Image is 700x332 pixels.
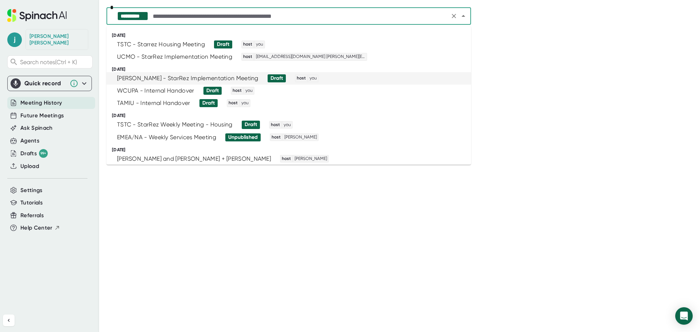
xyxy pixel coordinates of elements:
[308,75,318,82] span: you
[117,53,232,60] div: UCMO - StarRez Implementation Meeting
[7,32,22,47] span: j
[202,100,215,106] div: Draft
[283,134,318,141] span: [PERSON_NAME]
[117,75,258,82] div: [PERSON_NAME] - StarRez Implementation Meeting
[217,41,229,48] div: Draft
[20,112,64,120] button: Future Meetings
[20,59,90,66] span: Search notes (Ctrl + K)
[20,199,43,207] button: Tutorials
[283,122,292,128] span: you
[112,147,471,153] div: [DATE]
[24,80,66,87] div: Quick record
[20,137,39,145] button: Agents
[20,211,44,220] button: Referrals
[242,41,253,48] span: host
[20,224,60,232] button: Help Center
[271,75,283,82] div: Draft
[117,99,190,107] div: TAMIU - Internal Handover
[20,186,43,195] button: Settings
[20,149,48,158] div: Drafts
[458,11,468,21] button: Close
[117,134,216,141] div: EMEA/NA - Weekly Services Meeting
[271,134,282,141] span: host
[112,67,471,72] div: [DATE]
[20,162,39,171] button: Upload
[281,156,292,162] span: host
[117,41,205,48] div: TSTC - Starrez Housing Meeting
[11,76,89,91] div: Quick record
[20,224,52,232] span: Help Center
[20,124,53,132] button: Ask Spinach
[255,41,264,48] span: you
[20,99,62,107] button: Meeting History
[206,87,219,94] div: Draft
[117,155,271,163] div: [PERSON_NAME] and [PERSON_NAME] + [PERSON_NAME]
[244,87,254,94] span: you
[242,54,253,60] span: host
[30,33,84,46] div: Jess Younts
[270,122,281,128] span: host
[117,121,233,128] div: TSTC - StarRez Weekly Meeting - Housing
[3,315,15,326] button: Collapse sidebar
[39,149,48,158] div: 99+
[255,54,366,60] span: [EMAIL_ADDRESS][DOMAIN_NAME] [PERSON_NAME][EMAIL_ADDRESS][DOMAIN_NAME]
[232,87,243,94] span: host
[20,149,48,158] button: Drafts 99+
[227,100,239,106] span: host
[245,121,257,128] div: Draft
[240,100,250,106] span: you
[112,33,471,38] div: [DATE]
[675,307,693,325] div: Open Intercom Messenger
[112,113,471,118] div: [DATE]
[293,156,328,162] span: [PERSON_NAME]
[449,11,459,21] button: Clear
[117,87,194,94] div: WCUPA - Internal Handover
[228,134,258,141] div: Unpublished
[296,75,307,82] span: host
